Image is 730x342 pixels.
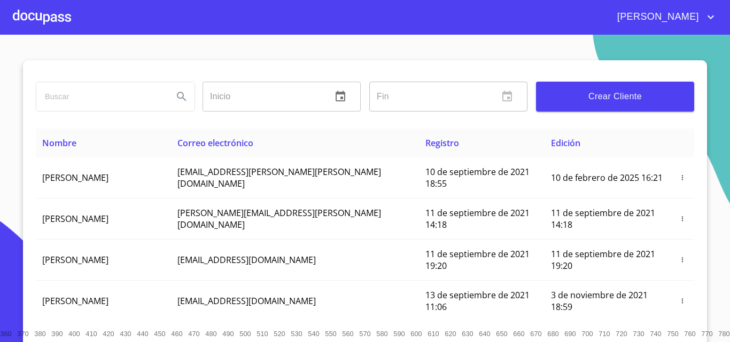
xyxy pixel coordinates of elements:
span: 600 [410,330,422,338]
span: 780 [718,330,729,338]
span: 500 [239,330,251,338]
span: 370 [17,330,28,338]
span: [PERSON_NAME] [609,9,704,26]
span: Nombre [42,137,76,149]
span: 660 [513,330,524,338]
span: 620 [445,330,456,338]
span: 770 [701,330,712,338]
span: [PERSON_NAME] [42,254,108,266]
span: 400 [68,330,80,338]
span: [EMAIL_ADDRESS][DOMAIN_NAME] [177,254,316,266]
span: [EMAIL_ADDRESS][PERSON_NAME][PERSON_NAME][DOMAIN_NAME] [177,166,381,189]
span: 11 de septiembre de 2021 19:20 [425,248,530,272]
span: 11 de septiembre de 2021 14:18 [425,207,530,230]
span: 550 [325,330,336,338]
span: 410 [86,330,97,338]
span: 570 [359,330,370,338]
span: 450 [154,330,165,338]
span: 420 [103,330,114,338]
span: 480 [205,330,216,338]
span: 11 de septiembre de 2021 14:18 [551,207,655,230]
button: Crear Cliente [536,82,694,112]
span: 470 [188,330,199,338]
span: 730 [633,330,644,338]
span: 490 [222,330,234,338]
span: 700 [581,330,593,338]
input: search [36,82,165,111]
span: 380 [34,330,45,338]
span: Registro [425,137,459,149]
span: 3 de noviembre de 2021 18:59 [551,289,648,313]
span: 11 de septiembre de 2021 19:20 [551,248,655,272]
span: 740 [650,330,661,338]
span: Correo electrónico [177,137,253,149]
span: 390 [51,330,63,338]
span: 720 [616,330,627,338]
span: [PERSON_NAME] [42,172,108,184]
span: 690 [564,330,576,338]
span: [EMAIL_ADDRESS][DOMAIN_NAME] [177,295,316,307]
span: 460 [171,330,182,338]
button: account of current user [609,9,717,26]
span: 610 [428,330,439,338]
span: [PERSON_NAME] [42,213,108,225]
span: 440 [137,330,148,338]
span: 760 [684,330,695,338]
span: [PERSON_NAME] [42,295,108,307]
span: 520 [274,330,285,338]
span: 560 [342,330,353,338]
span: 10 de septiembre de 2021 18:55 [425,166,530,189]
span: 590 [393,330,405,338]
span: 650 [496,330,507,338]
span: 750 [667,330,678,338]
span: 13 de septiembre de 2021 11:06 [425,289,530,313]
span: 630 [462,330,473,338]
span: 430 [120,330,131,338]
span: 10 de febrero de 2025 16:21 [551,172,663,184]
span: Edición [551,137,580,149]
span: 710 [599,330,610,338]
span: Crear Cliente [545,89,686,104]
span: 680 [547,330,558,338]
span: [PERSON_NAME][EMAIL_ADDRESS][PERSON_NAME][DOMAIN_NAME] [177,207,381,230]
span: 580 [376,330,387,338]
span: 640 [479,330,490,338]
button: Search [169,84,195,109]
span: 670 [530,330,541,338]
span: 530 [291,330,302,338]
span: 540 [308,330,319,338]
span: 510 [257,330,268,338]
